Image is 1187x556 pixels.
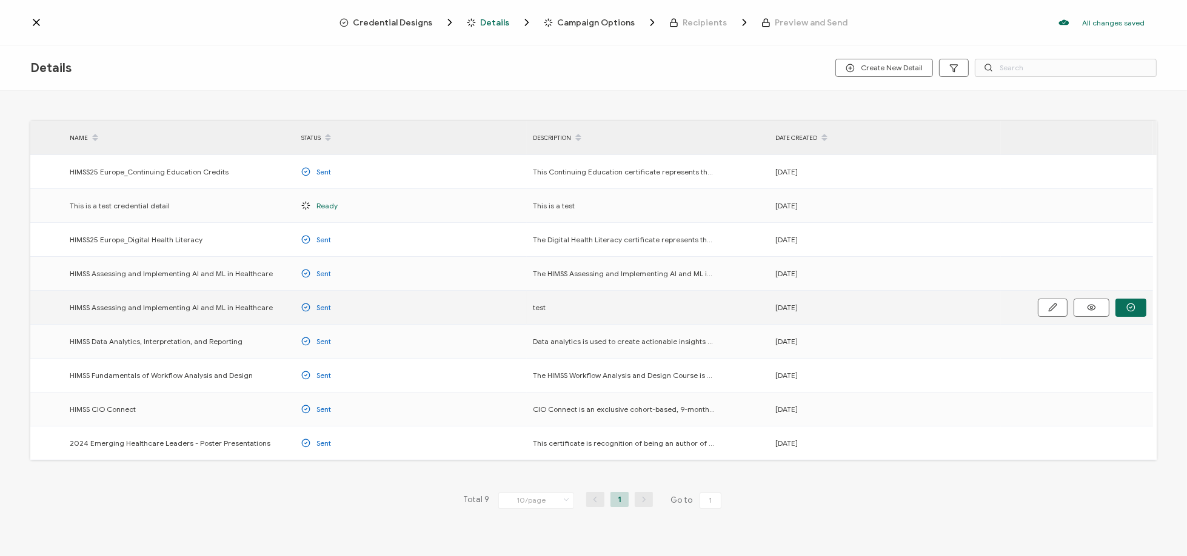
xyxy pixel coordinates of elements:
span: HIMSS25 Europe_Digital Health Literacy [70,233,202,247]
span: CIO Connect is an exclusive cohort-based, 9-month program designed to address the unique challeng... [533,402,715,416]
iframe: Chat Widget [1126,498,1187,556]
div: [DATE] [769,368,1001,382]
span: HIMSS Fundamentals of Workflow Analysis and Design [70,368,253,382]
li: 1 [610,492,629,507]
span: HIMSS CIO Connect [70,402,136,416]
span: Campaign Options [544,16,658,28]
span: The Digital Health Literacy certificate represents that the individual understands the fundamenta... [533,233,715,247]
div: [DATE] [769,266,1001,280]
button: Create New Detail [835,59,933,77]
span: The HIMSS Workflow Analysis and Design Course is designed to help hospital staff, administrators,... [533,368,715,382]
span: This is a test [533,199,575,213]
span: Details [481,18,510,27]
input: Select [498,492,574,509]
div: [DATE] [769,199,1001,213]
span: Details [30,61,72,76]
div: [DATE] [769,334,1001,348]
span: Data analytics is used to create actionable insights that can guide an organization through criti... [533,334,715,348]
span: Sent [316,300,331,314]
span: HIMSS25 Europe_Continuing Education Credits [70,165,229,179]
div: [DATE] [769,436,1001,450]
span: Sent [316,233,331,247]
div: DATE CREATED [769,128,1001,148]
span: test [533,300,546,314]
span: HIMSS Assessing and Implementing AI and ML in Healthcare [70,300,273,314]
p: All changes saved [1082,18,1145,27]
div: NAME [64,128,295,148]
div: [DATE] [769,402,1001,416]
input: Search [975,59,1157,77]
span: Create New Detail [846,64,923,73]
span: Go to [670,492,724,509]
span: HIMSS Assessing and Implementing AI and ML in Healthcare [70,266,273,280]
span: Sent [316,266,331,280]
span: Sent [316,368,331,382]
span: This is a test credential detail [70,199,170,213]
span: Total 9 [463,492,489,509]
div: [DATE] [769,165,1001,179]
span: 2024 Emerging Healthcare Leaders - Poster Presentations [70,436,270,450]
span: Recipients [669,16,751,28]
span: Recipients [683,18,727,27]
span: Preview and Send [761,18,848,27]
span: This certificate is recognition of being an author of an Emerging Healthare Leader Poster Present... [533,436,715,450]
span: Credential Designs [339,16,456,28]
div: DESCRIPTION [527,128,769,148]
span: HIMSS Data Analytics, Interpretation, and Reporting [70,334,242,348]
span: Sent [316,436,331,450]
div: STATUS [295,128,527,148]
div: [DATE] [769,300,1001,314]
span: Ready [316,199,338,213]
span: Sent [316,402,331,416]
span: Details [467,16,533,28]
span: Campaign Options [558,18,635,27]
span: Sent [316,165,331,179]
span: This Continuing Education certificate represents that the individual attended [ce-hours] unbiased... [533,165,715,179]
div: Breadcrumb [339,16,848,28]
div: [DATE] [769,233,1001,247]
span: Preview and Send [775,18,848,27]
span: The HIMSS Assessing and Implementing AI and ML in Healthcare course is geared toward health leade... [533,266,715,280]
span: Sent [316,334,331,348]
span: Credential Designs [353,18,433,27]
